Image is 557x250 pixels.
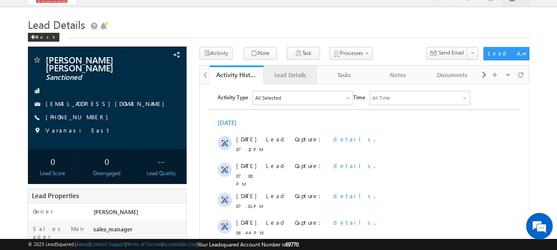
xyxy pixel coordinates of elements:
div: Lead Details [271,70,310,80]
span: Lead Stage changed from to by . [66,161,217,176]
span: details [133,108,174,115]
div: . [66,241,218,249]
label: Sales Manager [33,225,86,241]
span: [DATE] [36,78,56,86]
div: Lead Quality [138,169,183,177]
a: Tasks [317,66,371,84]
div: Activity History [216,70,257,79]
div: All Selected [55,10,81,18]
div: Minimize live chat window [145,4,167,26]
span: © 2025 LeadSquared | | | | | [28,240,299,249]
span: [PERSON_NAME] [PERSON_NAME] [46,55,143,71]
button: Note [244,47,277,60]
div: All Selected [53,7,153,20]
span: [DATE] [36,241,56,249]
em: Start Chat [121,191,161,203]
div: Lead Actions [487,49,525,57]
span: Varanasi East [46,126,111,135]
span: Send Email [438,49,464,57]
div: Tasks [324,70,363,80]
span: details [133,51,174,59]
div: sales_manager [91,225,186,237]
a: Contact Support [90,241,125,247]
div: Back [28,33,59,42]
span: System [193,222,212,230]
a: Back [28,32,64,40]
a: [EMAIL_ADDRESS][DOMAIN_NAME] [46,100,169,107]
span: Lead Capture: [66,134,126,142]
span: details [133,187,174,195]
div: Disengaged [84,169,129,177]
div: All Time [172,10,190,18]
span: 06:44 PM [36,145,63,152]
div: [DATE] [18,35,47,43]
span: 07:01 PM [36,118,63,126]
span: Lead Capture: [66,108,126,115]
span: [DATE] [36,134,56,142]
span: Time [153,7,165,20]
span: 69770 [285,241,299,248]
span: Screening Completed [122,222,179,230]
span: [PERSON_NAME] [93,208,138,215]
div: . [66,78,218,86]
div: -- [138,153,183,169]
span: [DATE] [36,214,56,222]
span: 04:38 PM [36,198,63,206]
span: Lead Capture: [66,241,126,248]
span: Screening Completed [86,169,144,176]
span: Lead Stage changed from to by . [66,214,214,230]
span: 04:38 PM [36,224,63,232]
span: Lead Capture: [66,78,126,85]
span: Your Leadsquared Account Number is [198,241,299,248]
img: d_60004797649_company_0_60004797649 [15,47,37,58]
button: Send Email [426,47,467,60]
div: 0 [30,153,75,169]
span: Lead Capture: [66,187,126,195]
span: Sanctioned [153,169,183,176]
a: Acceptable Use [163,241,196,247]
span: Processes [340,50,363,56]
a: Notes [371,66,425,84]
a: Documents [425,66,479,84]
span: Sanctioned [46,73,143,82]
div: . [66,108,218,116]
button: Task [287,47,320,60]
div: Documents [432,70,471,80]
button: Lead Actions [483,47,529,60]
div: . [66,134,218,142]
div: . [66,51,218,59]
a: Activity History [210,66,264,84]
span: details [133,134,174,142]
span: details [133,241,174,248]
span: System [196,169,216,176]
button: Processes [329,47,373,60]
span: [DATE] [36,187,56,195]
div: Notes [378,70,417,80]
span: Lead Details [28,17,85,31]
span: Lead Properties [32,191,79,200]
span: 07:12 PM [36,61,63,69]
a: [PHONE_NUMBER] [46,113,113,121]
a: Lead Details [264,66,318,84]
div: 0 [84,153,129,169]
span: 06:44 PM [36,171,63,179]
span: [DATE] [36,161,56,169]
span: [DATE] [36,51,56,59]
a: About [76,241,89,247]
li: Activity History [210,66,264,83]
label: Owner [33,207,54,215]
div: . [66,187,218,195]
span: Screening [86,222,113,230]
textarea: Type your message and hit 'Enter' [12,82,162,184]
a: Terms of Service [127,241,161,247]
span: 07:08 PM [36,88,63,104]
span: details [133,78,174,85]
button: Activity [199,47,233,60]
span: Lead Capture: [66,51,126,59]
span: [DATE] [36,108,56,116]
div: Chat with us now [46,47,149,58]
div: Lead Score [30,169,75,177]
span: Activity Type [18,7,48,20]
